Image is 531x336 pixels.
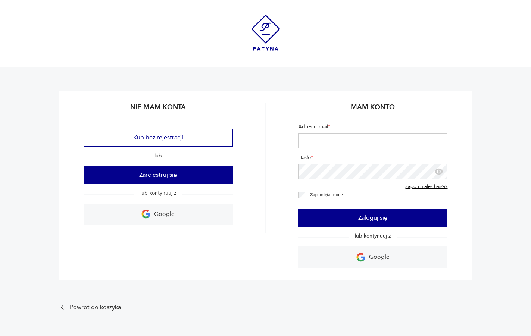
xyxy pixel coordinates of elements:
img: Patyna - sklep z meblami i dekoracjami vintage [251,15,280,51]
button: Zarejestruj się [84,166,233,184]
button: Kup bez rejestracji [84,129,233,147]
img: Ikona Google [356,253,365,262]
a: Powrót do koszyka [59,304,473,311]
h2: Mam konto [298,103,447,117]
img: Ikona Google [141,210,150,219]
a: Google [84,204,233,225]
p: Google [369,251,390,263]
p: Google [154,208,175,220]
span: lub [149,152,168,159]
label: Zapamiętaj mnie [310,192,343,197]
span: lub kontynuuj z [134,189,182,197]
h2: Nie mam konta [84,103,233,117]
label: Adres e-mail [298,123,447,133]
p: Powrót do koszyka [70,305,121,310]
label: Hasło [298,154,447,164]
span: lub kontynuuj z [349,232,397,239]
button: Zaloguj się [298,209,447,227]
a: Google [298,246,447,268]
a: Zapomniałeś hasła? [405,184,447,190]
